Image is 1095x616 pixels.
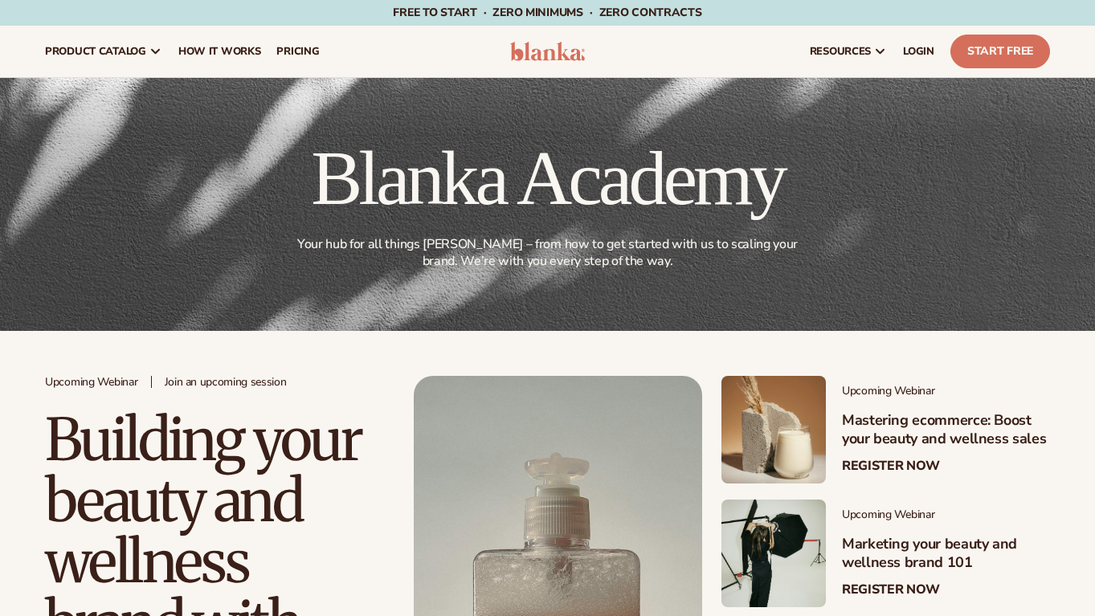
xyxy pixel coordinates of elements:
[170,26,269,77] a: How It Works
[288,140,807,217] h1: Blanka Academy
[393,5,701,20] span: Free to start · ZERO minimums · ZERO contracts
[178,45,261,58] span: How It Works
[842,582,940,598] a: Register Now
[510,42,586,61] img: logo
[810,45,871,58] span: resources
[895,26,942,77] a: LOGIN
[292,236,804,270] p: Your hub for all things [PERSON_NAME] – from how to get started with us to scaling your brand. We...
[842,385,1050,398] span: Upcoming Webinar
[802,26,895,77] a: resources
[165,376,287,390] span: Join an upcoming session
[842,459,940,474] a: Register Now
[903,45,934,58] span: LOGIN
[45,45,146,58] span: product catalog
[45,376,138,390] span: Upcoming Webinar
[950,35,1050,68] a: Start Free
[842,535,1050,573] h3: Marketing your beauty and wellness brand 101
[276,45,319,58] span: pricing
[842,411,1050,449] h3: Mastering ecommerce: Boost your beauty and wellness sales
[842,508,1050,522] span: Upcoming Webinar
[37,26,170,77] a: product catalog
[268,26,327,77] a: pricing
